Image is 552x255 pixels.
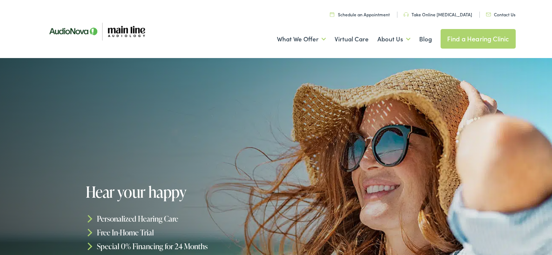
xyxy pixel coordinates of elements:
[404,11,472,17] a: Take Online [MEDICAL_DATA]
[86,212,279,226] li: Personalized Hearing Care
[86,184,279,200] h1: Hear your happy
[330,12,334,17] img: utility icon
[377,26,410,53] a: About Us
[86,239,279,253] li: Special 0% Financing for 24 Months
[419,26,432,53] a: Blog
[277,26,326,53] a: What We Offer
[330,11,390,17] a: Schedule an Appointment
[486,13,491,16] img: utility icon
[335,26,369,53] a: Virtual Care
[441,29,516,49] a: Find a Hearing Clinic
[486,11,515,17] a: Contact Us
[404,12,409,17] img: utility icon
[86,226,279,239] li: Free In-Home Trial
